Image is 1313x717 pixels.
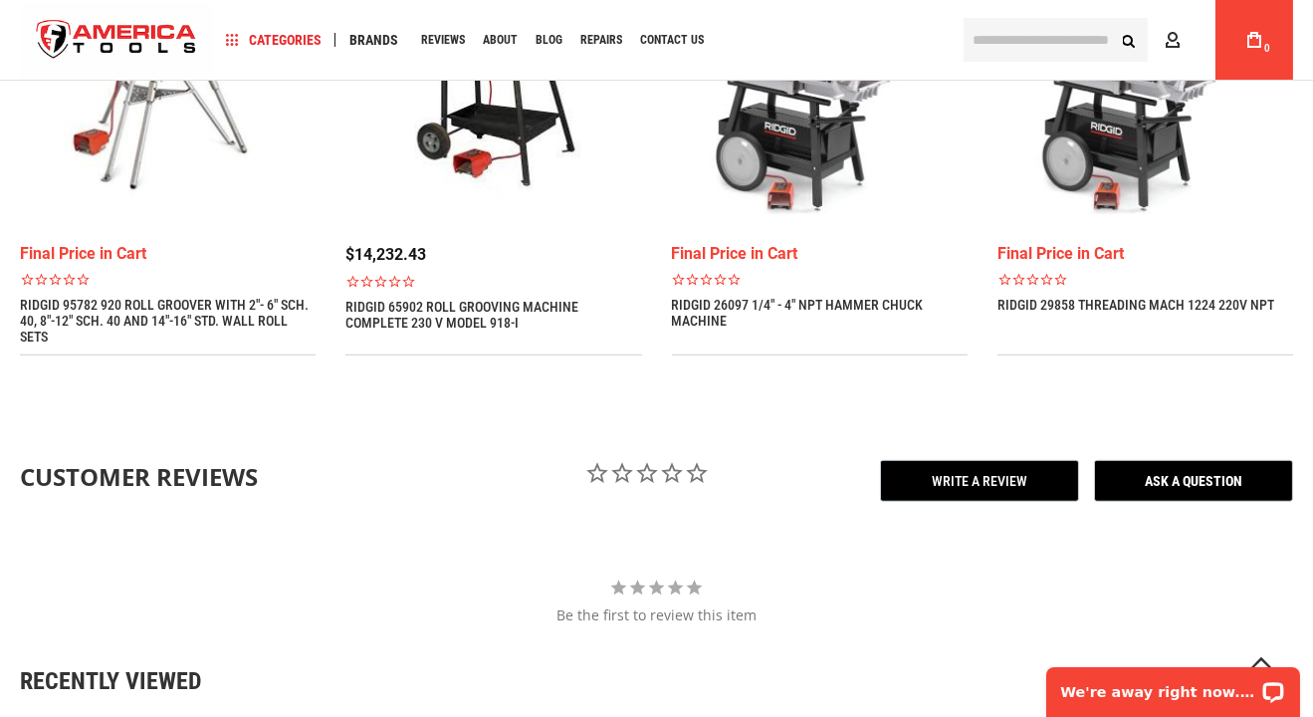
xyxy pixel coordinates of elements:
a: RIDGID 29858 THREADING MACH 1224 220V NPT [997,297,1274,313]
div: Final Price in Cart [997,246,1293,262]
a: RIDGID 95782 920 ROLL GROOVER WITH 2"- 6" SCH. 40, 8"-12" SCH. 40 AND 14"-16" STD. WALL ROLL SETS [20,297,316,345]
button: Search [1110,21,1148,59]
span: Ask a Question [1094,460,1293,502]
img: America Tools [20,3,213,78]
span: Write a Review [880,460,1079,502]
a: Brands [340,27,407,54]
span: Repairs [580,34,622,46]
div: Customer Reviews [20,460,309,494]
div: Be the first to review this item [20,605,1293,625]
span: $14,232.43 [345,245,426,264]
span: Blog [536,34,562,46]
a: Blog [527,27,571,54]
a: Categories [217,27,330,54]
span: Contact Us [640,34,704,46]
span: Brands [349,33,398,47]
a: About [474,27,527,54]
span: Rated 0.0 out of 5 stars 0 reviews [997,272,1293,287]
iframe: LiveChat chat widget [1033,654,1313,717]
a: Contact Us [631,27,713,54]
span: Rated 0.0 out of 5 stars 0 reviews [20,272,316,287]
a: RIDGID 26097 1/4" - 4" NPT HAMMER CHUCK MACHINE [672,297,968,329]
a: store logo [20,3,213,78]
a: Reviews [412,27,474,54]
span: Rated 0.0 out of 5 stars 0 reviews [672,272,968,287]
span: 0 [1264,43,1270,54]
span: Reviews [421,34,465,46]
span: About [483,34,518,46]
span: Rated 0.0 out of 5 stars 0 reviews [345,274,641,289]
a: RIDGID 65902 Roll Grooving Machine Complete 230 V Model 918-I [345,299,641,331]
strong: Recently Viewed [20,669,1293,693]
div: Final Price in Cart [20,246,316,262]
div: Final Price in Cart [672,246,968,262]
span: Categories [226,33,322,47]
a: Repairs [571,27,631,54]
